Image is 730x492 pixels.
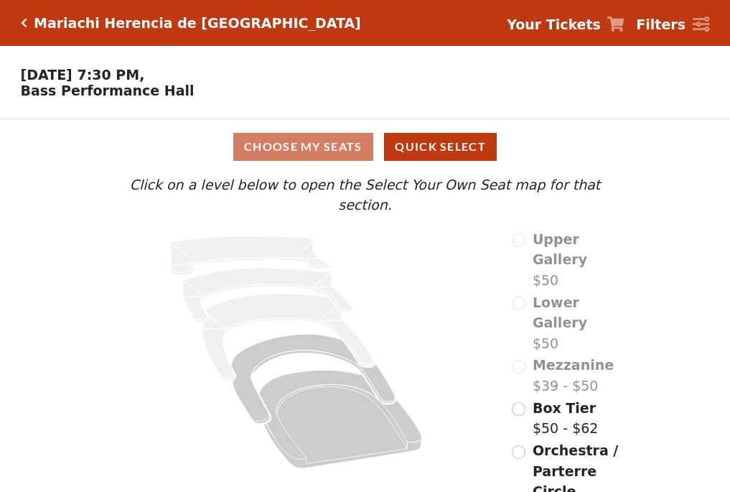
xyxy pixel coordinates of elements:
path: Upper Gallery - Seats Available: 0 [171,236,332,275]
a: Filters [636,14,709,35]
strong: Your Tickets [507,17,601,32]
span: Lower Gallery [533,294,587,331]
label: $50 - $62 [533,398,598,439]
button: Quick Select [384,133,497,161]
span: Mezzanine [533,357,614,373]
label: $50 [533,229,629,291]
h5: Mariachi Herencia de [GEOGRAPHIC_DATA] [34,15,361,32]
a: Your Tickets [507,14,624,35]
a: Click here to go back to filters [21,18,27,28]
path: Orchestra / Parterre Circle - Seats Available: 608 [260,370,423,468]
strong: Filters [636,17,685,32]
label: $39 - $50 [533,355,614,396]
p: Click on a level below to open the Select Your Own Seat map for that section. [101,175,628,215]
span: Upper Gallery [533,231,587,268]
label: $50 [533,292,629,354]
span: Box Tier [533,400,596,416]
path: Lower Gallery - Seats Available: 0 [183,268,353,322]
